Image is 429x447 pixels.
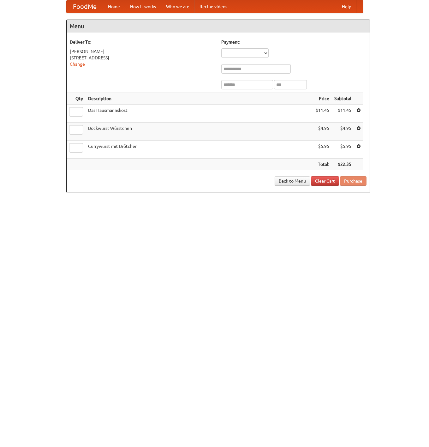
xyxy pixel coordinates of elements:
[70,39,215,45] h5: Deliver To:
[103,0,125,13] a: Home
[311,176,339,186] a: Clear Cart
[275,176,310,186] a: Back to Menu
[67,93,86,105] th: Qty
[332,93,354,105] th: Subtotal
[313,93,332,105] th: Price
[221,39,366,45] h5: Payment:
[161,0,194,13] a: Who we are
[332,141,354,159] td: $5.95
[70,55,215,61] div: [STREET_ADDRESS]
[67,20,370,33] h4: Menu
[313,105,332,123] td: $11.45
[313,159,332,170] th: Total:
[86,123,313,141] td: Bockwurst Würstchen
[332,123,354,141] td: $4.95
[340,176,366,186] button: Purchase
[313,123,332,141] td: $4.95
[86,93,313,105] th: Description
[70,62,85,67] a: Change
[67,0,103,13] a: FoodMe
[125,0,161,13] a: How it works
[313,141,332,159] td: $5.95
[86,105,313,123] td: Das Hausmannskost
[194,0,232,13] a: Recipe videos
[86,141,313,159] td: Currywurst mit Brötchen
[70,48,215,55] div: [PERSON_NAME]
[337,0,356,13] a: Help
[332,105,354,123] td: $11.45
[332,159,354,170] th: $22.35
